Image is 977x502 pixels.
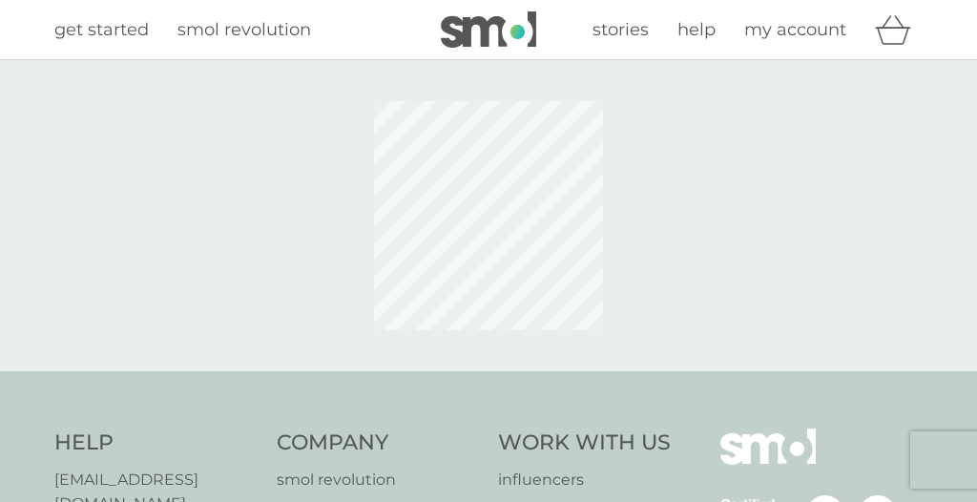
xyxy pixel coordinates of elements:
span: help [677,19,716,40]
a: smol revolution [177,16,311,44]
h4: Company [277,429,480,458]
div: basket [875,10,923,49]
a: smol revolution [277,468,480,492]
span: smol revolution [177,19,311,40]
a: influencers [498,468,671,492]
a: my account [744,16,846,44]
a: stories [592,16,649,44]
h4: Help [54,429,258,458]
a: get started [54,16,149,44]
h4: Work With Us [498,429,671,458]
img: smol [441,11,536,48]
span: stories [592,19,649,40]
img: smol [720,429,816,493]
a: help [677,16,716,44]
span: my account [744,19,846,40]
span: get started [54,19,149,40]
